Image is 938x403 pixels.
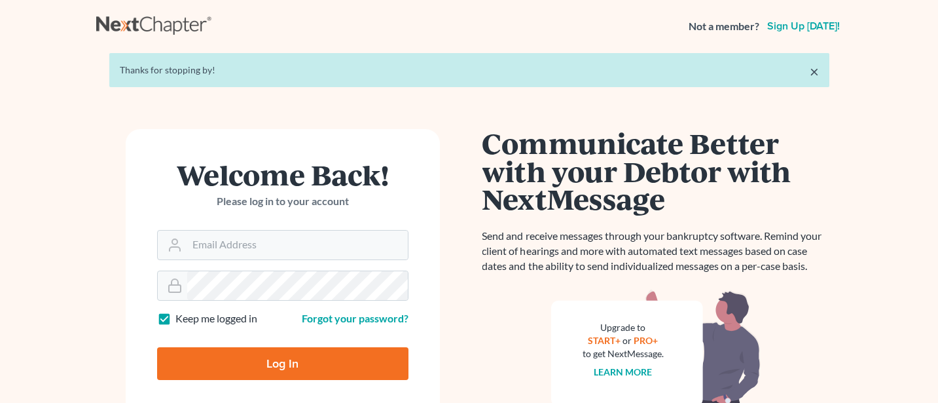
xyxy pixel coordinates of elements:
[689,19,759,34] strong: Not a member?
[157,161,408,189] h1: Welcome Back!
[588,335,621,346] a: START+
[482,229,829,274] p: Send and receive messages through your bankruptcy software. Remind your client of hearings and mo...
[120,64,819,77] div: Thanks for stopping by!
[583,321,664,334] div: Upgrade to
[175,311,257,326] label: Keep me logged in
[594,366,652,377] a: Learn more
[622,335,632,346] span: or
[765,21,842,31] a: Sign up [DATE]!
[157,347,408,380] input: Log In
[634,335,658,346] a: PRO+
[810,64,819,79] a: ×
[187,231,408,259] input: Email Address
[302,312,408,324] a: Forgot your password?
[583,347,664,360] div: to get NextMessage.
[157,194,408,209] p: Please log in to your account
[482,129,829,213] h1: Communicate Better with your Debtor with NextMessage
